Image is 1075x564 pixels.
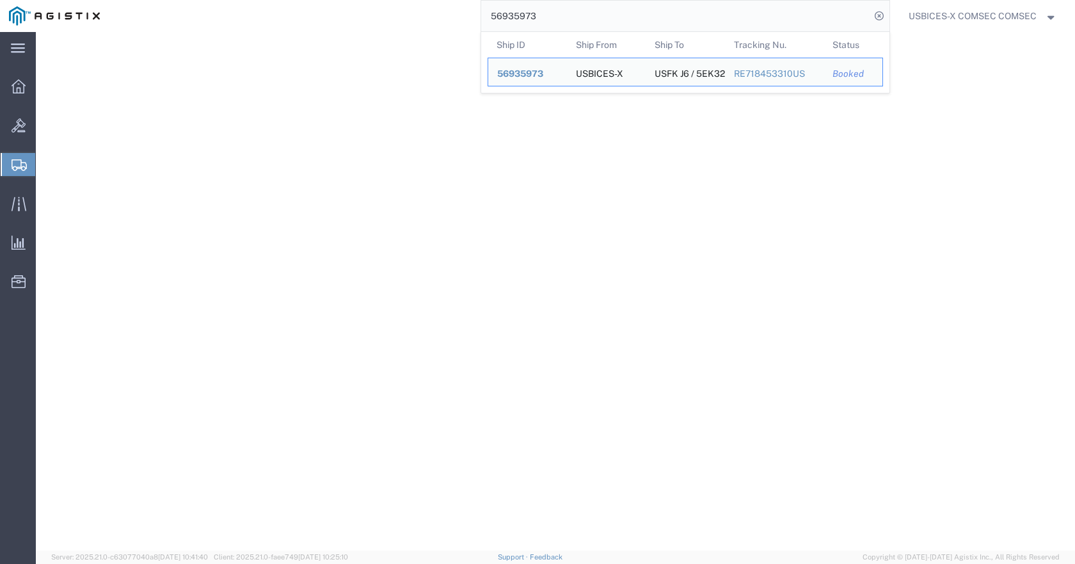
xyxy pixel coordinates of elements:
span: Copyright © [DATE]-[DATE] Agistix Inc., All Rights Reserved [863,552,1060,563]
div: RE718453310US [733,67,815,81]
span: Client: 2025.21.0-faee749 [214,553,348,561]
img: logo [9,6,100,26]
div: Booked [832,67,873,81]
input: Search for shipment number, reference number [481,1,870,31]
span: USBICES-X COMSEC COMSEC [909,9,1037,23]
a: Support [498,553,530,561]
iframe: FS Legacy Container [36,32,1075,551]
th: Status [824,32,883,58]
table: Search Results [488,32,889,93]
span: [DATE] 10:41:40 [158,553,208,561]
div: 56935973 [497,67,558,81]
th: Ship To [646,32,725,58]
div: USFK J6 / 5EK325 KOAM [655,58,716,86]
span: Server: 2025.21.0-c63077040a8 [51,553,208,561]
span: 56935973 [497,68,543,79]
th: Ship ID [488,32,567,58]
span: [DATE] 10:25:10 [298,553,348,561]
div: USBICES-X [575,58,623,86]
a: Feedback [530,553,562,561]
th: Tracking Nu. [724,32,824,58]
button: USBICES-X COMSEC COMSEC [908,8,1058,24]
th: Ship From [566,32,646,58]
